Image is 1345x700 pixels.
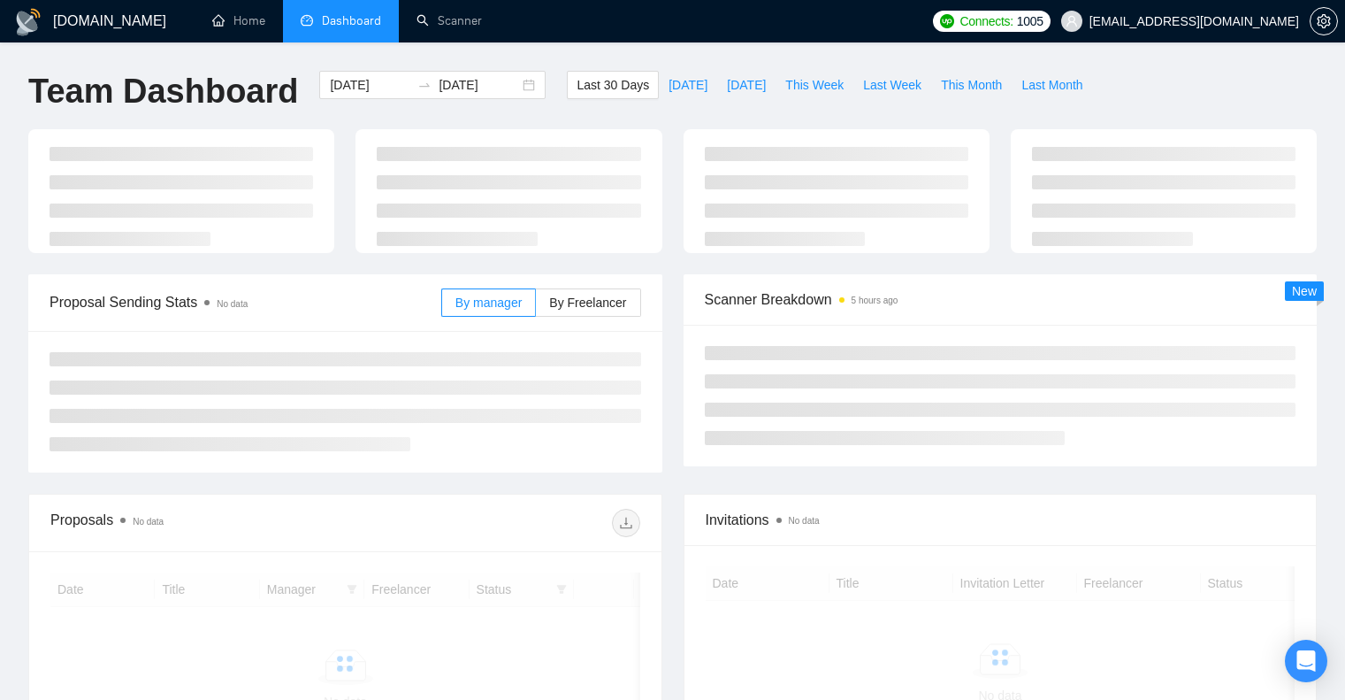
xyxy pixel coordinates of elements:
[931,71,1012,99] button: This Month
[1310,7,1338,35] button: setting
[212,13,265,28] a: homeHome
[417,78,432,92] span: swap-right
[28,71,298,112] h1: Team Dashboard
[455,296,522,310] span: By manager
[1311,14,1337,28] span: setting
[50,291,441,313] span: Proposal Sending Stats
[439,75,519,95] input: End date
[577,75,649,95] span: Last 30 Days
[1012,71,1092,99] button: Last Month
[1066,15,1078,27] span: user
[785,75,844,95] span: This Week
[416,13,482,28] a: searchScanner
[776,71,853,99] button: This Week
[669,75,707,95] span: [DATE]
[217,299,248,309] span: No data
[705,288,1296,311] span: Scanner Breakdown
[717,71,776,99] button: [DATE]
[549,296,626,310] span: By Freelancer
[322,13,381,28] span: Dashboard
[1285,640,1327,682] div: Open Intercom Messenger
[941,75,1002,95] span: This Month
[940,14,954,28] img: upwork-logo.png
[959,12,1013,31] span: Connects:
[14,8,42,36] img: logo
[1310,14,1338,28] a: setting
[706,509,1295,531] span: Invitations
[659,71,717,99] button: [DATE]
[417,78,432,92] span: to
[50,509,345,537] div: Proposals
[567,71,659,99] button: Last 30 Days
[789,516,820,526] span: No data
[301,14,313,27] span: dashboard
[853,71,931,99] button: Last Week
[1021,75,1082,95] span: Last Month
[863,75,921,95] span: Last Week
[1292,284,1317,298] span: New
[330,75,410,95] input: Start date
[1017,12,1043,31] span: 1005
[133,517,164,527] span: No data
[727,75,766,95] span: [DATE]
[852,296,898,305] time: 5 hours ago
